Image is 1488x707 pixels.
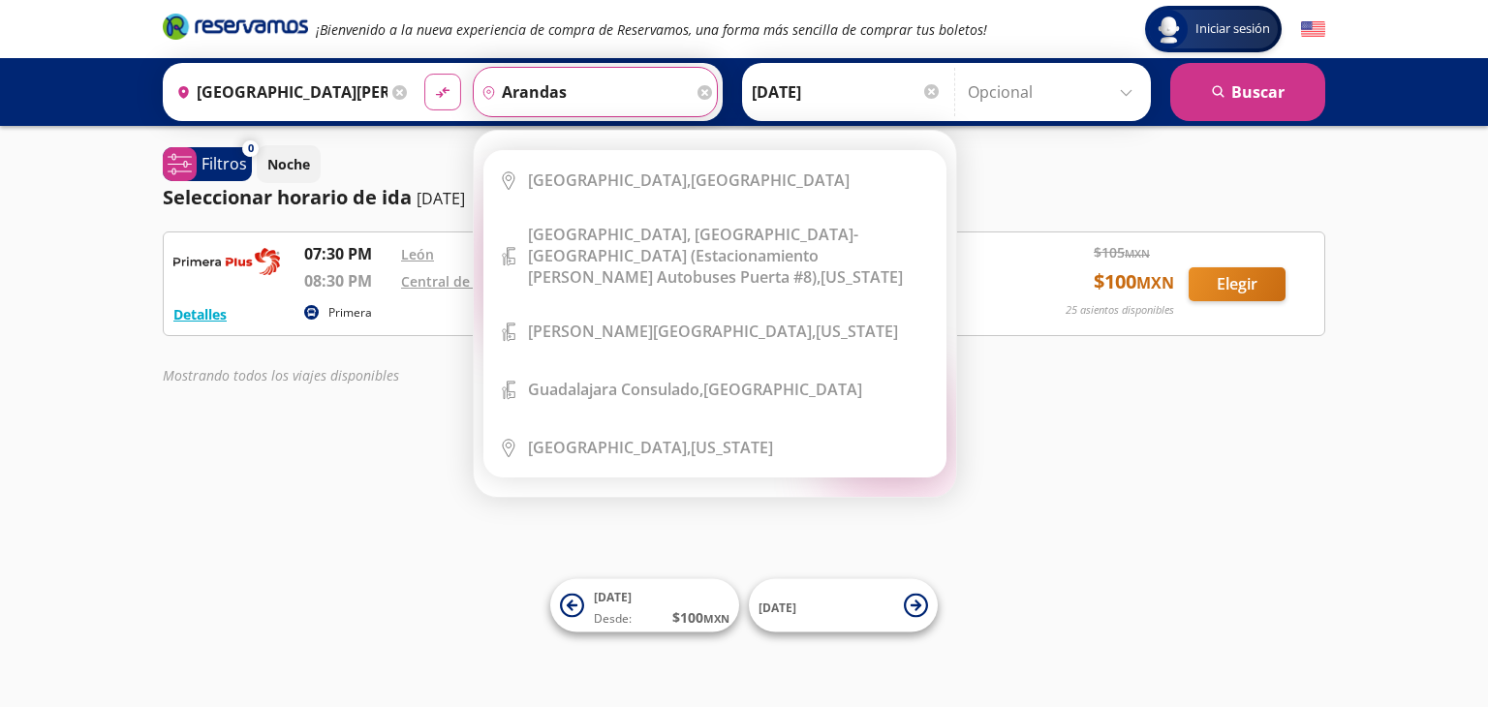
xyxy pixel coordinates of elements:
b: [GEOGRAPHIC_DATA], [528,169,691,191]
span: Iniciar sesión [1188,19,1278,39]
a: Central de Autobuses [401,272,544,291]
small: MXN [703,611,729,626]
span: 0 [248,140,254,157]
span: $ 100 [672,607,729,628]
b: [GEOGRAPHIC_DATA], [528,437,691,458]
b: [GEOGRAPHIC_DATA], [GEOGRAPHIC_DATA]-[GEOGRAPHIC_DATA] (estacionamiento [PERSON_NAME] Autobuses P... [528,224,858,288]
a: León [401,245,434,263]
b: Guadalajara Consulado, [528,379,703,400]
button: Buscar [1170,63,1325,121]
p: 07:30 PM [304,242,391,265]
p: Filtros [201,152,247,175]
span: [DATE] [594,589,632,605]
span: $ 100 [1094,267,1174,296]
b: [PERSON_NAME][GEOGRAPHIC_DATA], [528,321,816,342]
span: Desde: [594,610,632,628]
button: Elegir [1189,267,1286,301]
button: Noche [257,145,321,183]
div: [US_STATE] [528,321,898,342]
span: [DATE] [759,599,796,615]
small: MXN [1136,272,1174,293]
button: Detalles [173,304,227,324]
p: Primera [328,304,372,322]
button: 0Filtros [163,147,252,181]
div: [US_STATE] [528,224,931,288]
small: MXN [1125,246,1150,261]
p: [DATE] [417,187,465,210]
input: Elegir Fecha [752,68,942,116]
input: Buscar Origen [169,68,387,116]
input: Opcional [968,68,1141,116]
input: Buscar Destino [474,68,693,116]
div: [GEOGRAPHIC_DATA] [528,379,862,400]
button: [DATE]Desde:$100MXN [550,579,739,632]
p: Noche [267,154,310,174]
button: [DATE] [749,579,938,632]
em: Mostrando todos los viajes disponibles [163,366,399,384]
button: English [1301,17,1325,42]
img: RESERVAMOS [173,242,280,281]
p: 25 asientos disponibles [1066,302,1174,319]
i: Brand Logo [163,12,308,41]
span: $ 105 [1094,242,1150,262]
em: ¡Bienvenido a la nueva experiencia de compra de Reservamos, una forma más sencilla de comprar tus... [316,20,987,39]
p: 08:30 PM [304,269,391,292]
div: [GEOGRAPHIC_DATA] [528,169,850,191]
a: Brand Logo [163,12,308,46]
p: Seleccionar horario de ida [163,183,412,212]
div: [US_STATE] [528,437,773,458]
